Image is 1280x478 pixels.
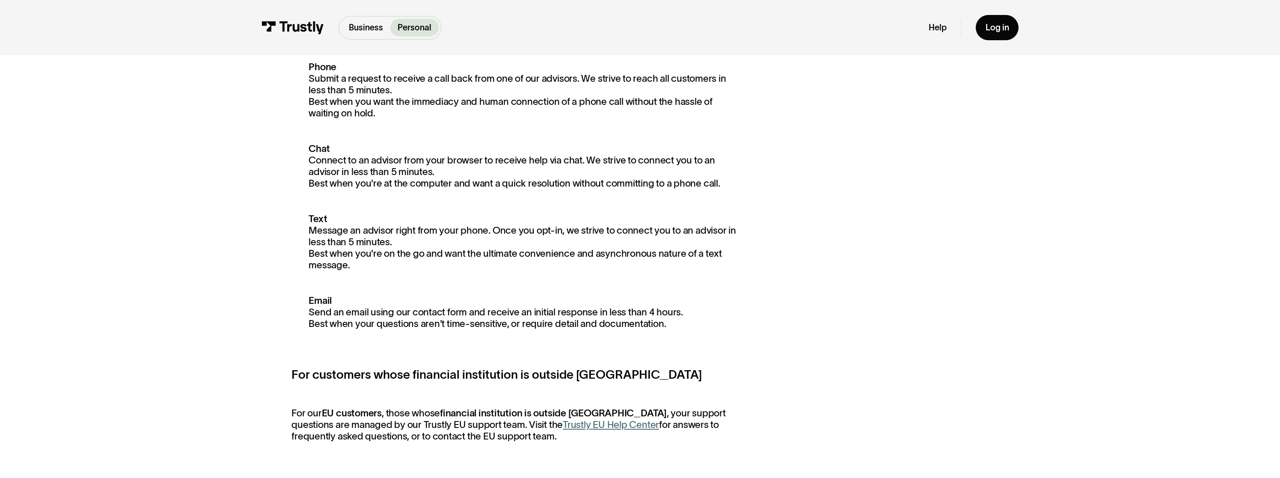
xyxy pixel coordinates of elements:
a: Trustly EU Help Center [563,419,659,430]
p: Personal [398,21,431,34]
p: For our , those whose , your support questions are managed by our Trustly EU support team. Visit ... [291,407,740,442]
div: Log in [986,22,1009,33]
a: Personal [390,19,439,36]
p: Submit a request to receive a call back from one of our advisors. We strive to reach all customer... [291,61,740,119]
strong: Email [309,295,332,306]
strong: EU customers [322,408,382,418]
strong: financial institution is outside [GEOGRAPHIC_DATA] [440,408,667,418]
p: Business [349,21,383,34]
p: Message an advisor right from your phone. Once you opt-in, we strive to connect you to an advisor... [291,213,740,271]
strong: Chat [309,143,330,154]
p: Send an email using our contact form and receive an initial response in less than 4 hours. Best w... [291,295,740,330]
a: Help [929,22,947,33]
p: Connect to an advisor from your browser to receive help via chat. We strive to connect you to an ... [291,143,740,189]
strong: Phone [309,62,336,72]
img: Trustly Logo [261,21,324,34]
a: Log in [976,15,1019,40]
a: Business [342,19,390,36]
strong: Text [309,214,327,224]
strong: For customers whose financial institution is outside [GEOGRAPHIC_DATA] [291,368,702,381]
